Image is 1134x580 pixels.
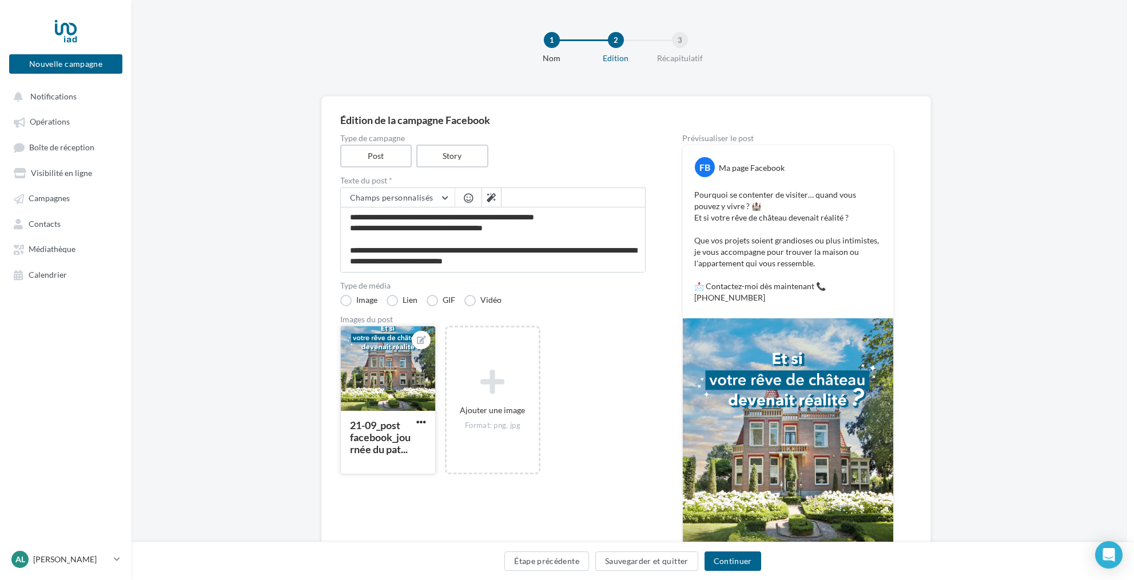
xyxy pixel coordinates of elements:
button: Étape précédente [504,551,589,571]
div: Edition [579,53,652,64]
span: Calendrier [29,270,67,279]
p: [PERSON_NAME] [33,554,109,565]
a: Contacts [7,213,125,234]
a: Visibilité en ligne [7,162,125,183]
label: Post [340,145,412,167]
div: 1 [544,32,560,48]
div: 21-09_post facebook_journée du pat... [350,419,411,455]
label: Type de campagne [340,134,646,142]
label: Vidéo [464,295,502,306]
span: Al [15,554,25,565]
label: Lien [387,295,417,306]
div: Open Intercom Messenger [1095,541,1123,569]
div: Ma page Facebook [719,162,785,174]
button: Notifications [7,86,120,106]
span: Contacts [29,219,61,229]
label: Type de média [340,282,646,290]
span: Visibilité en ligne [31,168,92,178]
button: Continuer [705,551,761,571]
div: FB [695,157,715,177]
button: Nouvelle campagne [9,54,122,74]
span: Campagnes [29,194,70,203]
div: 2 [608,32,624,48]
a: Boîte de réception [7,137,125,158]
span: Opérations [30,117,70,127]
label: Image [340,295,377,306]
div: Édition de la campagne Facebook [340,115,912,125]
div: Récapitulatif [643,53,717,64]
div: Images du post [340,315,646,323]
span: Notifications [30,91,77,101]
a: Opérations [7,111,125,131]
a: Al [PERSON_NAME] [9,549,122,570]
a: Campagnes [7,187,125,208]
button: Champs personnalisés [341,188,455,207]
div: 3 [672,32,688,48]
div: Nom [515,53,588,64]
p: Pourquoi se contenter de visiter… quand vous pouvez y vivre ? 🏰 Et si votre rêve de château deven... [694,189,882,303]
label: GIF [427,295,455,306]
a: Calendrier [7,264,125,285]
label: Texte du post * [340,177,646,185]
button: Sauvegarder et quitter [595,551,698,571]
a: Médiathèque [7,238,125,259]
span: Champs personnalisés [350,193,433,202]
div: Prévisualiser le post [682,134,894,142]
span: Boîte de réception [29,142,94,152]
label: Story [416,145,488,167]
span: Médiathèque [29,245,75,254]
